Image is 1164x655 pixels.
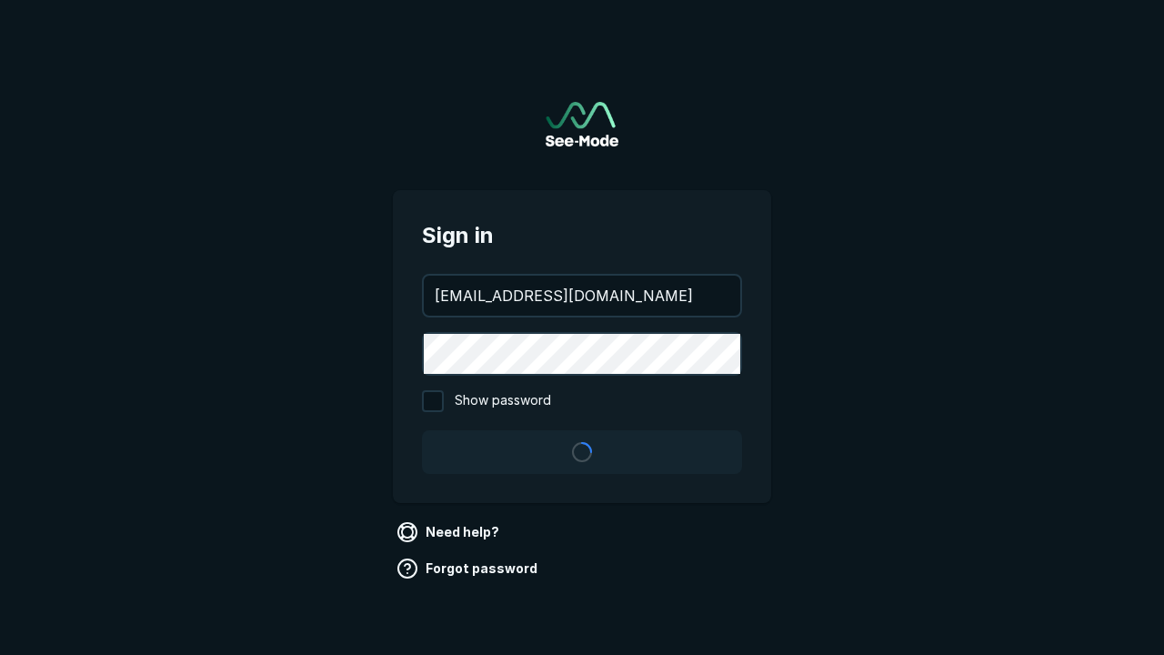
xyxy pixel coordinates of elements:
a: Need help? [393,518,507,547]
img: See-Mode Logo [546,102,618,146]
a: Go to sign in [546,102,618,146]
span: Sign in [422,219,742,252]
span: Show password [455,390,551,412]
a: Forgot password [393,554,545,583]
input: your@email.com [424,276,740,316]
